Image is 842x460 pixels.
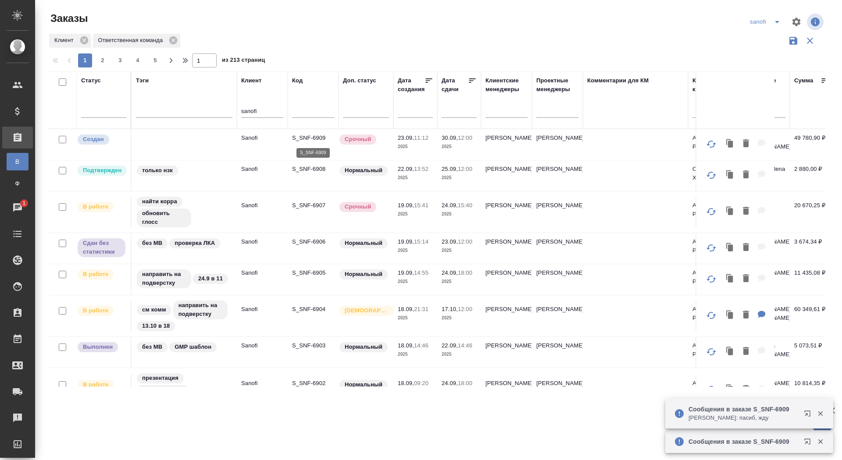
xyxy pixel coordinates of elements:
button: Клонировать [722,306,739,324]
div: Выставляет ПМ после принятия заказа от КМа [77,305,126,317]
div: Статус по умолчанию для стандартных заказов [339,379,389,391]
div: Доп. статус [343,76,376,85]
p: S_SNF-6908 [292,165,334,173]
p: Создан [83,135,104,144]
p: Нормальный [345,343,382,351]
button: Открыть в новой вкладке [799,433,820,454]
p: 19.09, [398,269,414,276]
p: 25.09, [442,166,458,172]
button: 4 [131,53,145,67]
button: Клонировать [722,270,739,288]
p: АО "Санофи Россия" [692,379,735,396]
p: 2025 [398,314,433,322]
span: 4 [131,56,145,65]
p: Нормальный [345,270,382,279]
p: 2025 [442,277,477,286]
div: направить на подверстку, 24.9 в 11 [136,269,232,289]
button: Обновить [701,237,722,258]
p: презентация [142,374,178,382]
p: 13.10 в 18 [142,322,170,330]
p: 22.09, [398,166,414,172]
p: S_SNF-6905 [292,269,334,277]
p: ООО "ОПЕЛЛА ХЕЛСКЕА" [692,165,735,182]
td: 10 814,35 ₽ [790,375,834,405]
span: 3 [113,56,127,65]
p: 14:55 [414,269,428,276]
p: Нормальный [345,166,382,175]
p: [DEMOGRAPHIC_DATA] [345,306,389,315]
p: Sanofi [241,134,283,142]
button: Закрыть [811,438,829,446]
p: Сообщения в заказе S_SNF-6909 [689,437,798,446]
p: 30.09, [442,134,458,141]
p: см комм [142,305,166,314]
p: 24.9 в 11 [198,274,223,283]
button: Обновить [701,201,722,222]
td: [PERSON_NAME] [481,375,532,405]
div: Контрагент клиента [692,76,735,94]
div: см комм, направить на подверстку, 13.10 в 18 [136,300,232,332]
div: Выставляется автоматически, если на указанный объем услуг необходимо больше времени в стандартном... [339,134,389,145]
button: Открыть в новой вкладке [799,405,820,426]
div: Выставляется автоматически, если на указанный объем услуг необходимо больше времени в стандартном... [339,201,389,213]
p: направить на подверстку [178,301,222,318]
p: Срочный [345,202,371,211]
button: Удалить [739,343,753,361]
p: направить на подверстку [142,270,186,287]
button: Удалить [739,166,753,184]
p: В работе [83,202,108,211]
p: Срочный [345,135,371,144]
button: Клонировать [722,343,739,361]
p: Клиент [54,36,77,45]
td: [PERSON_NAME] [481,129,532,160]
td: [PERSON_NAME] [532,301,583,331]
p: 24.09, [442,202,458,209]
p: 2025 [442,173,477,182]
p: Выполнен [83,343,113,351]
p: без МВ [142,343,162,351]
div: Статус [81,76,101,85]
p: 11:12 [414,134,428,141]
div: без МВ, проверка ЛКА [136,237,232,249]
p: только нзк [142,166,173,175]
p: S_SNF-6902 [292,379,334,388]
button: Клонировать [722,166,739,184]
div: Выставляет ПМ, когда заказ сдан КМу, но начисления еще не проведены [77,237,126,258]
p: АО "Санофи Россия" [692,237,735,255]
td: [PERSON_NAME] [532,233,583,264]
p: 2025 [398,246,433,255]
p: Sanofi [241,165,283,173]
p: [PERSON_NAME]: пасиб, жду [689,414,798,422]
p: 14:46 [458,342,472,349]
div: Выставляет ПМ после сдачи и проведения начислений. Последний этап для ПМа [77,341,126,353]
td: [PERSON_NAME] [532,197,583,227]
p: S_SNF-6907 [292,201,334,210]
td: [PERSON_NAME] [481,264,532,295]
button: Закрыть [811,410,829,418]
p: 2025 [398,350,433,359]
p: В работе [83,306,108,315]
div: Клиентские менеджеры [485,76,528,94]
div: Статус по умолчанию для стандартных заказов [339,165,389,177]
button: Сбросить фильтры [802,32,818,49]
div: Дата создания [398,76,425,94]
p: Ответственная команда [98,36,166,45]
div: Выставляется автоматически для первых 3 заказов нового контактного лица. Особое внимание [339,305,389,317]
p: обновить глосс [142,209,186,226]
span: 5 [148,56,162,65]
p: 19.09, [398,238,414,245]
p: 15:14 [414,238,428,245]
div: Код [292,76,303,85]
p: 18:00 [458,380,472,386]
p: Sanofi [241,269,283,277]
p: 15:40 [458,202,472,209]
p: АО "Санофи Россия" [692,269,735,286]
button: Удалить [739,239,753,257]
p: 18:00 [458,269,472,276]
p: Sanofi [241,237,283,246]
p: Сдан без статистики [83,239,120,256]
p: Sanofi [241,201,283,210]
td: [PERSON_NAME] [481,160,532,191]
span: Ф [11,179,24,188]
p: 24.09, [442,380,458,386]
